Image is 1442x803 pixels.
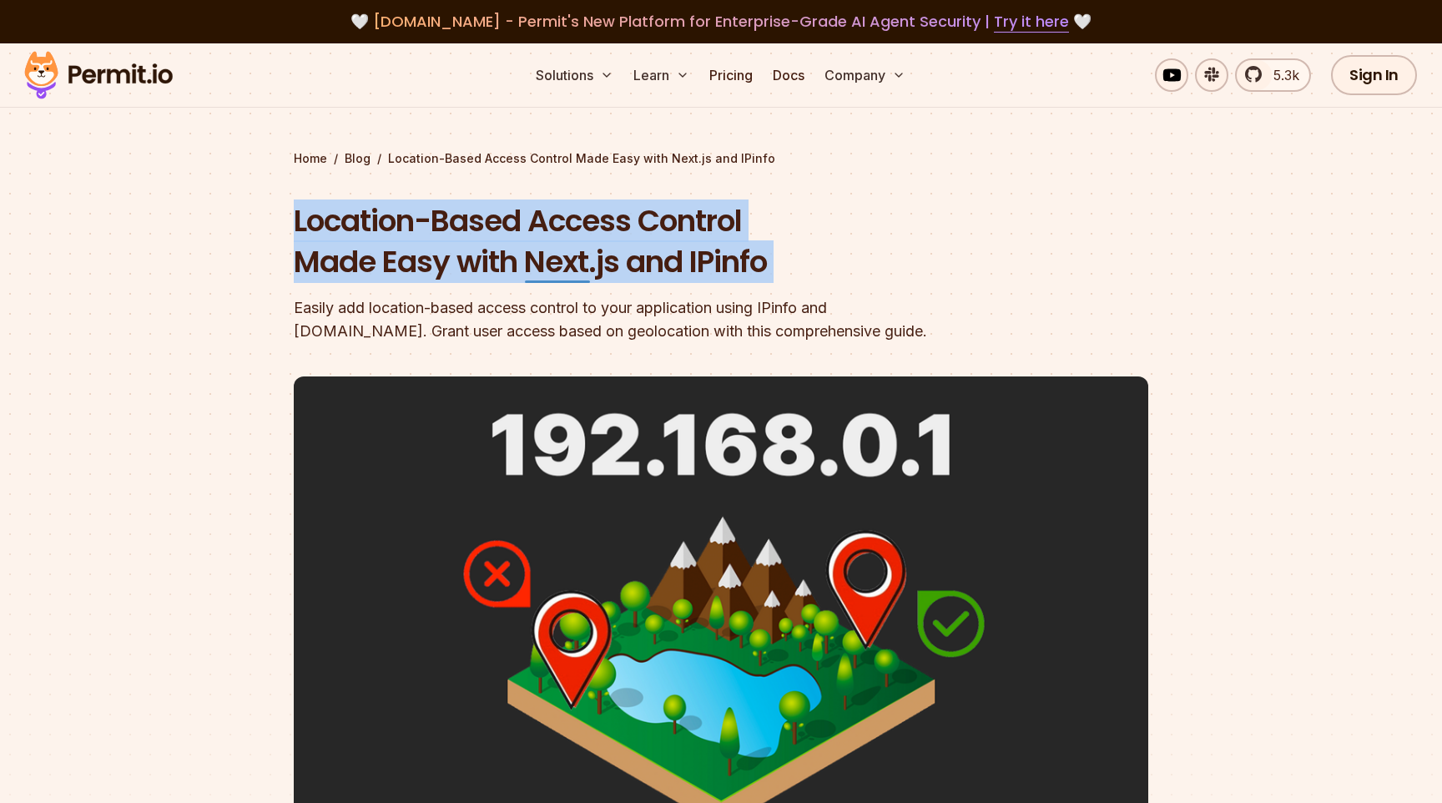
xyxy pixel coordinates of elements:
[17,47,180,104] img: Permit logo
[1331,55,1417,95] a: Sign In
[703,58,759,92] a: Pricing
[294,150,1148,167] div: / /
[994,11,1069,33] a: Try it here
[766,58,811,92] a: Docs
[294,296,935,343] div: Easily add location-based access control to your application using IPinfo and [DOMAIN_NAME]. Gran...
[818,58,912,92] button: Company
[345,150,371,167] a: Blog
[294,150,327,167] a: Home
[1263,65,1299,85] span: 5.3k
[1235,58,1311,92] a: 5.3k
[294,200,935,283] h1: Location-Based Access Control Made Easy with Next.js and IPinfo
[373,11,1069,32] span: [DOMAIN_NAME] - Permit's New Platform for Enterprise-Grade AI Agent Security |
[40,10,1402,33] div: 🤍 🤍
[627,58,696,92] button: Learn
[529,58,620,92] button: Solutions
